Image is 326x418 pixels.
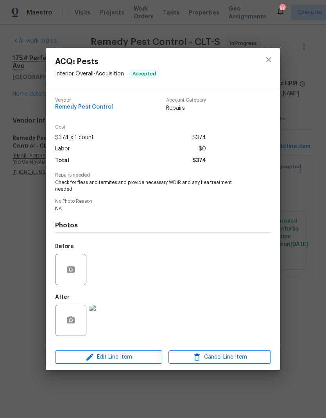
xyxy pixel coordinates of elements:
span: Check for fleas and termites and provide necessary WDIR and any flea treatment needed. [55,179,249,193]
span: Account Category [166,98,206,103]
h4: Photos [55,222,271,229]
span: Cost [55,125,206,130]
span: Cancel Line Item [171,352,269,362]
span: $374 [192,155,206,166]
button: Edit Line Item [55,350,162,364]
span: No Photo Reason [55,199,271,204]
span: Interior Overall - Acquisition [55,71,124,77]
span: Labor [55,143,70,155]
h5: Before [55,244,74,249]
h5: After [55,295,70,300]
span: Edit Line Item [57,352,160,362]
span: Repairs needed [55,173,271,178]
button: Cancel Line Item [168,350,271,364]
span: $374 [192,132,206,143]
span: Total [55,155,69,166]
span: Remedy Pest Control [55,104,113,110]
span: Accepted [129,70,159,78]
span: ACQ: Pests [55,57,160,66]
span: $374 x 1 count [55,132,94,143]
button: close [259,50,278,69]
span: Vendor [55,98,113,103]
span: $0 [199,143,206,155]
div: 98 [279,5,285,13]
span: Repairs [166,104,206,112]
span: NA [55,205,249,212]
